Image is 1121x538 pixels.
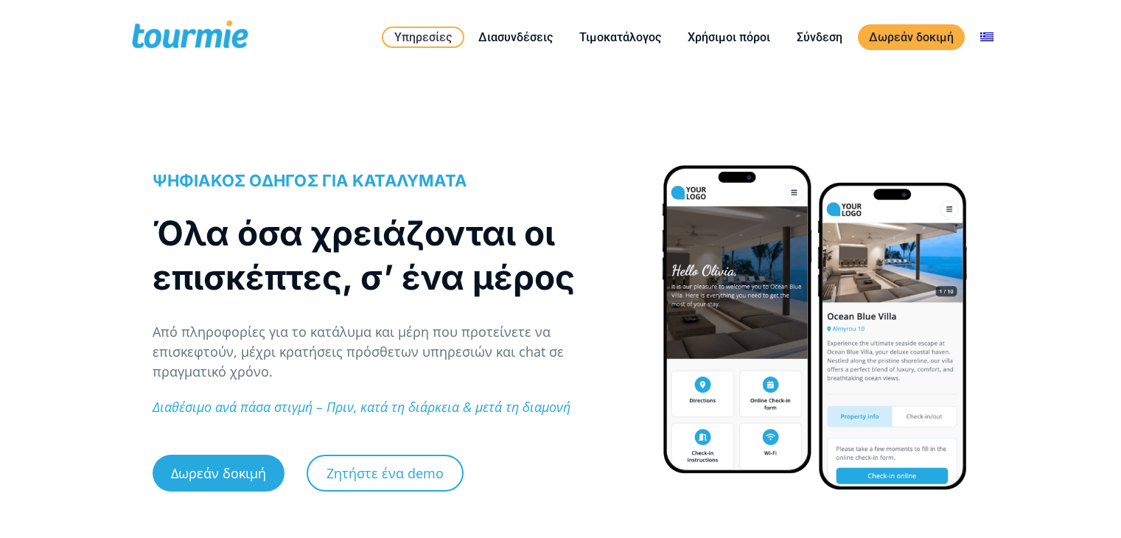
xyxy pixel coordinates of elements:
[568,28,672,46] a: Τιμοκατάλογος
[153,398,570,416] em: Διαθέσιμο ανά πάσα στιγμή – Πριν, κατά τη διάρκεια & μετά τη διαμονή
[307,455,464,492] a: Ζητήστε ένα demo
[382,27,464,48] a: Υπηρεσίες
[153,171,467,190] span: ΨΗΦΙΑΚΟΣ ΟΔΗΓΟΣ ΓΙΑ ΚΑΤΑΛΥΜΑΤΑ
[153,322,630,382] p: Από πληροφορίες για το κατάλυμα και μέρη που προτείνετε να επισκεφτούν, μέχρι κρατήσεις πρόσθετων...
[786,28,853,46] a: Σύνδεση
[153,211,630,299] h1: Όλα όσα χρειάζονται οι επισκέπτες, σ’ ένα μέρος
[153,455,284,492] a: Δωρεάν δοκιμή
[467,28,564,46] a: Διασυνδέσεις
[858,24,965,50] a: Δωρεάν δοκιμή
[677,28,781,46] a: Χρήσιμοι πόροι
